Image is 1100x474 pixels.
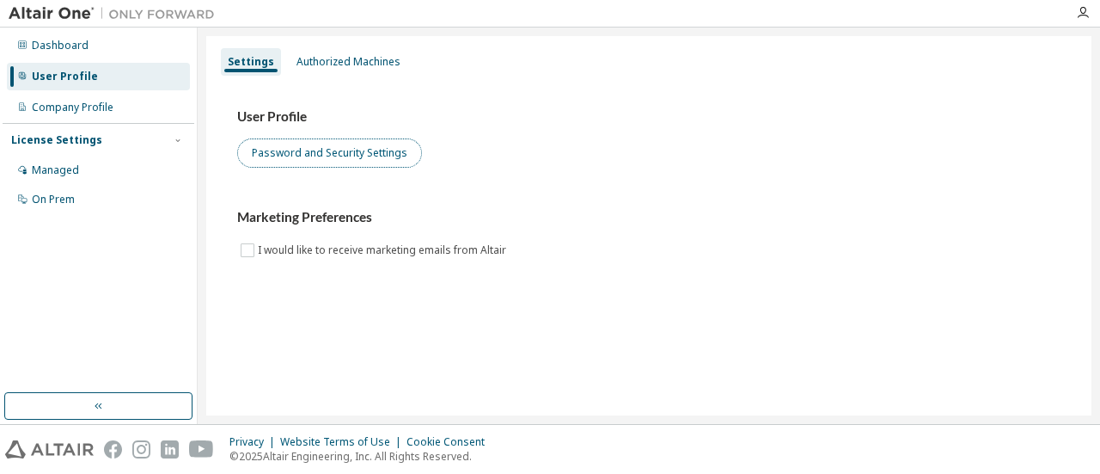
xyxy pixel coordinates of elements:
[9,5,223,22] img: Altair One
[32,163,79,177] div: Managed
[228,55,274,69] div: Settings
[5,440,94,459] img: altair_logo.svg
[237,209,1060,226] h3: Marketing Preferences
[32,70,98,83] div: User Profile
[32,101,113,114] div: Company Profile
[229,449,495,464] p: © 2025 Altair Engineering, Inc. All Rights Reserved.
[296,55,400,69] div: Authorized Machines
[229,435,280,449] div: Privacy
[406,435,495,449] div: Cookie Consent
[189,440,214,459] img: youtube.svg
[132,440,150,459] img: instagram.svg
[32,193,75,206] div: On Prem
[237,108,1060,126] h3: User Profile
[32,39,89,52] div: Dashboard
[280,435,406,449] div: Website Terms of Use
[11,133,102,147] div: License Settings
[104,440,122,459] img: facebook.svg
[161,440,179,459] img: linkedin.svg
[258,240,510,261] label: I would like to receive marketing emails from Altair
[237,139,422,168] button: Password and Security Settings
